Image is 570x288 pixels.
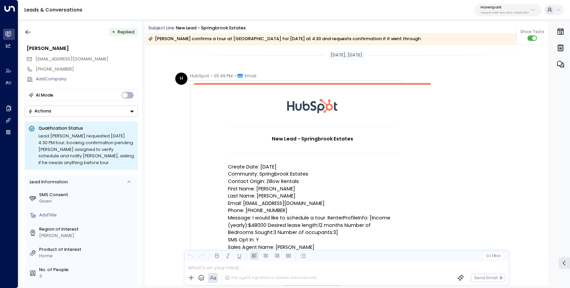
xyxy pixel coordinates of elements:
div: [PERSON_NAME] confirms a tour at [GEOGRAPHIC_DATA] for [DATE] at 4:30 and requests confirmation i... [148,35,421,42]
p: Last Name: [PERSON_NAME] [228,192,397,200]
div: • [112,27,115,37]
span: [EMAIL_ADDRESS][DOMAIN_NAME] [35,56,108,62]
p: Havenpark [481,5,529,9]
div: 3 [39,273,135,280]
button: Undo [186,252,195,260]
span: Show Texts [520,29,544,35]
div: [PHONE_NUMBER] [36,66,138,73]
div: Actions [28,108,51,114]
div: The agent signature is added automatically [225,275,317,281]
span: Subject Line: [148,25,175,31]
p: Sales Agent Name: [PERSON_NAME] [228,244,397,251]
p: Email: [EMAIL_ADDRESS][DOMAIN_NAME] [228,200,397,207]
button: Cc|Bcc [483,253,503,259]
span: 05:49 PM [214,73,233,79]
p: Message: I would like to schedule a tour. RenterProfileInfo: [Income (yearly):$48000 Desired leas... [228,214,397,236]
h1: New Lead - Springbrook Estates [228,135,397,143]
span: nick.robinson948@gmail.com [35,56,108,62]
span: Replied [118,29,134,35]
p: Qualification Status [38,125,134,131]
div: AddCompany [36,76,138,82]
button: Redo [198,252,206,260]
div: Home [39,253,135,259]
p: 413dacf9-5485-402c-a519-14108c614857 [481,11,529,14]
div: [DATE], [DATE] [328,51,365,60]
div: H [175,73,187,85]
span: | [492,254,493,258]
span: • [211,73,212,79]
span: Cc Bcc [486,254,501,258]
div: Lead Information [27,179,68,185]
p: Community: Springbrook Estates [228,171,397,178]
p: Contact Origin: Zillow Rentals [228,178,397,185]
span: HubSpot [190,73,209,79]
button: Havenpark413dacf9-5485-402c-a519-14108c614857 [474,4,542,16]
img: HubSpot [287,85,338,127]
label: SMS Consent [39,192,135,198]
p: SMS Opt In: Y [228,236,397,244]
div: Button group with a nested menu [25,106,138,117]
p: First Name: [PERSON_NAME] [228,185,397,193]
label: No. of People [39,267,135,273]
div: [PERSON_NAME] [27,45,138,52]
span: Email [245,73,256,79]
div: Given [39,198,135,205]
div: AddTitle [39,212,135,218]
label: Region of Interest [39,226,135,233]
div: New Lead - Springbrook Estates [176,25,246,31]
p: Phone: [PHONE_NUMBER] [228,207,397,214]
div: [PERSON_NAME] [39,233,135,239]
button: Actions [25,106,138,117]
span: • [234,73,236,79]
div: AI Mode [36,92,53,99]
p: Create Date: [DATE] [228,163,397,171]
div: Lead [PERSON_NAME] requested [DATE] 4:30 PM tour; booking confirmation pending. [PERSON_NAME] ass... [38,133,134,166]
a: Leads & Conversations [24,6,82,13]
label: Product of Interest [39,246,135,253]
